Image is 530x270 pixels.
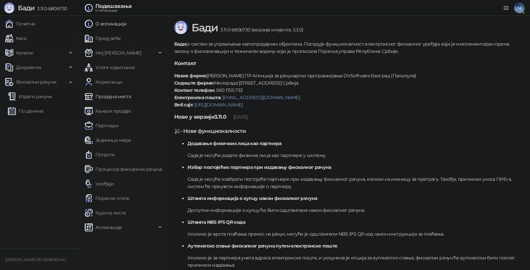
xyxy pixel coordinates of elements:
[514,3,525,13] span: NI
[222,95,300,100] a: [EMAIL_ADDRESS][DOMAIN_NAME]
[174,72,525,108] p: [PERSON_NAME] ПР Агенција за рачунарско програмирање DVSoftware Београд (Палилула) Милорада [STRE...
[187,152,525,159] p: Сада је могуће додати физичка лица као партнере у систему.
[174,127,525,135] h5: - Нове функционалности
[191,21,218,34] span: Бади
[174,95,221,100] strong: Електронска пошта:
[18,4,34,12] span: Бади
[16,75,56,89] span: Фискални рачуни
[187,175,525,190] p: Сада је могуће изабрати постојеће партнере при издавању фискалног рачуна, кликом на иконицу за пр...
[4,3,15,13] img: Logo
[85,134,131,147] a: Јединице мере
[174,113,525,121] h5: Ново у верзији 3.11.0
[95,4,132,9] div: Подешавања
[85,17,127,30] a: О апликацији
[5,32,26,45] a: Каса
[95,9,132,12] div: О апликацији
[187,243,338,249] strong: Аутоматско слање фискалног рачуна путем електронске поште
[174,59,525,67] h5: Контакт
[5,17,35,30] a: Почетна
[187,230,525,238] p: Уколико је врста плаћања пренос на рачун, могуће је одштампати NBS IPS QR код након инструкција з...
[174,73,207,79] strong: Назив фирме:
[174,87,215,93] strong: Контакт телефон:
[95,221,122,234] span: Апликације
[174,41,186,47] strong: Бади
[85,75,122,89] a: Корисници
[85,90,131,103] a: Продајна места
[174,102,193,108] strong: Веб сајт:
[85,148,115,161] a: Попусти
[194,102,242,108] a: [URL][DOMAIN_NAME]
[85,163,162,176] a: Процесор фискалних рачуна
[85,177,114,190] a: Уређаји
[187,219,245,225] strong: Штампа NBS IPS QR кода
[95,46,141,59] span: Мој [PERSON_NAME]
[16,46,34,59] span: Каталог
[187,195,317,201] strong: Штампа информација о купцу након фискалног рачуна
[8,90,52,103] a: Издати рачуни
[174,21,187,34] img: Logo
[8,104,43,118] a: По данима
[187,254,525,269] p: Уколико је за партнера унета адреса електронске поште, и укључена је опција за аутоматско слање, ...
[501,3,511,13] a: Документација
[234,114,248,120] span: [DATE]
[174,80,214,86] strong: Седиште фирме:
[85,119,119,132] a: Партнери
[34,6,67,12] span: 3.11.0-b80b730
[16,61,41,74] span: Документи
[85,104,131,118] a: Канали продаје
[5,257,66,262] small: [PERSON_NAME] PR OBRENOVAC
[187,140,282,146] strong: Додавање физичких лица као партнера
[85,61,134,74] a: Улоге корисника
[85,206,126,219] a: Курсна листа
[187,164,331,170] strong: Избор постојећих партнера при издавању фискалног рачуна
[174,40,525,55] p: је систем за управљање малопродајним објектима. Поседује функционалност електронског фискалног ур...
[85,32,121,45] a: Предузеће
[85,192,130,205] a: Пореске стопе
[187,207,525,214] p: Доступне информације о купцу ће бити одштампане након фискалног рачуна.
[218,27,303,33] span: 3.11.0-b80b730 (верзија клијента: 3.3.0)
